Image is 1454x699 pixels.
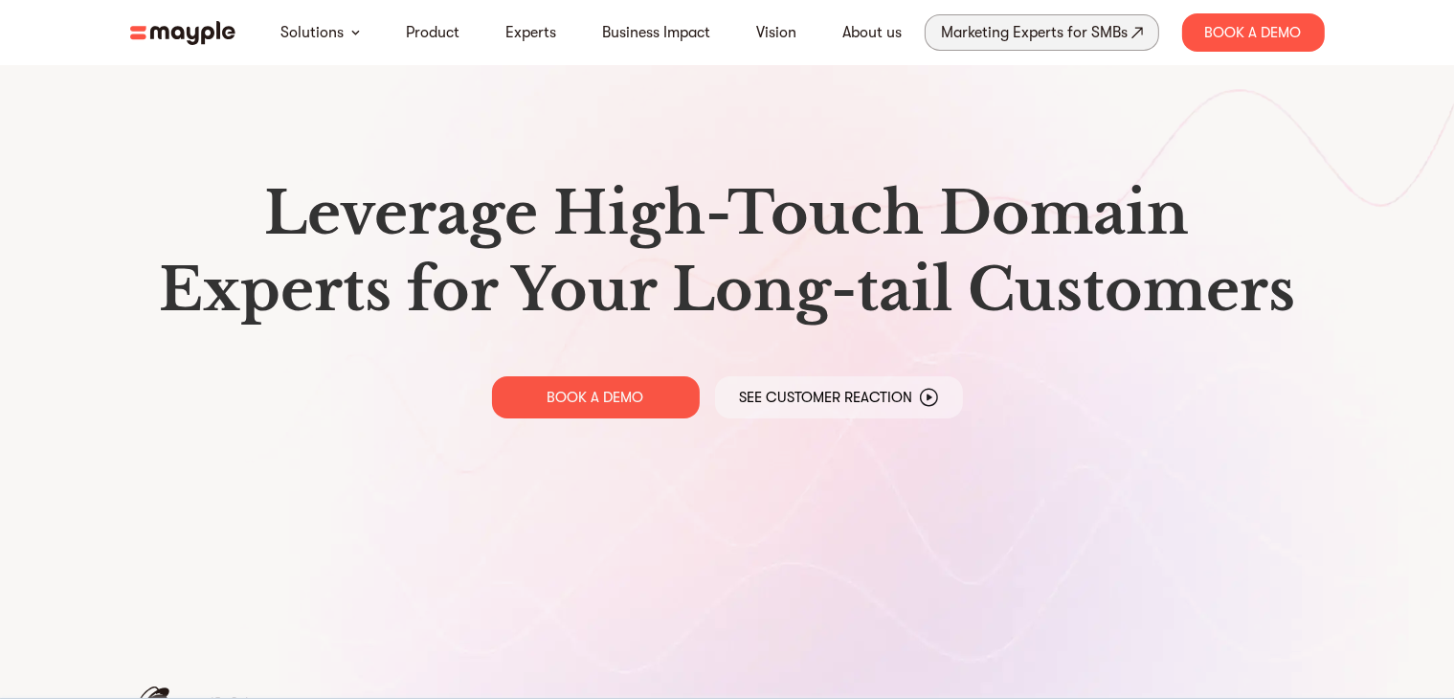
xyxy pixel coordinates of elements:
img: mayple-logo [130,21,235,45]
a: Product [406,21,459,44]
div: Book A Demo [1182,13,1325,52]
img: arrow-down [351,30,360,35]
div: Marketing Experts for SMBs [941,19,1128,46]
h1: Leverage High-Touch Domain Experts for Your Long-tail Customers [145,175,1309,328]
a: Marketing Experts for SMBs [925,14,1159,51]
p: BOOK A DEMO [548,388,644,407]
a: Solutions [280,21,344,44]
a: Experts [505,21,556,44]
a: About us [842,21,902,44]
a: See Customer Reaction [715,376,963,418]
p: See Customer Reaction [739,388,912,407]
a: Business Impact [602,21,710,44]
a: Vision [756,21,796,44]
a: BOOK A DEMO [492,376,700,418]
